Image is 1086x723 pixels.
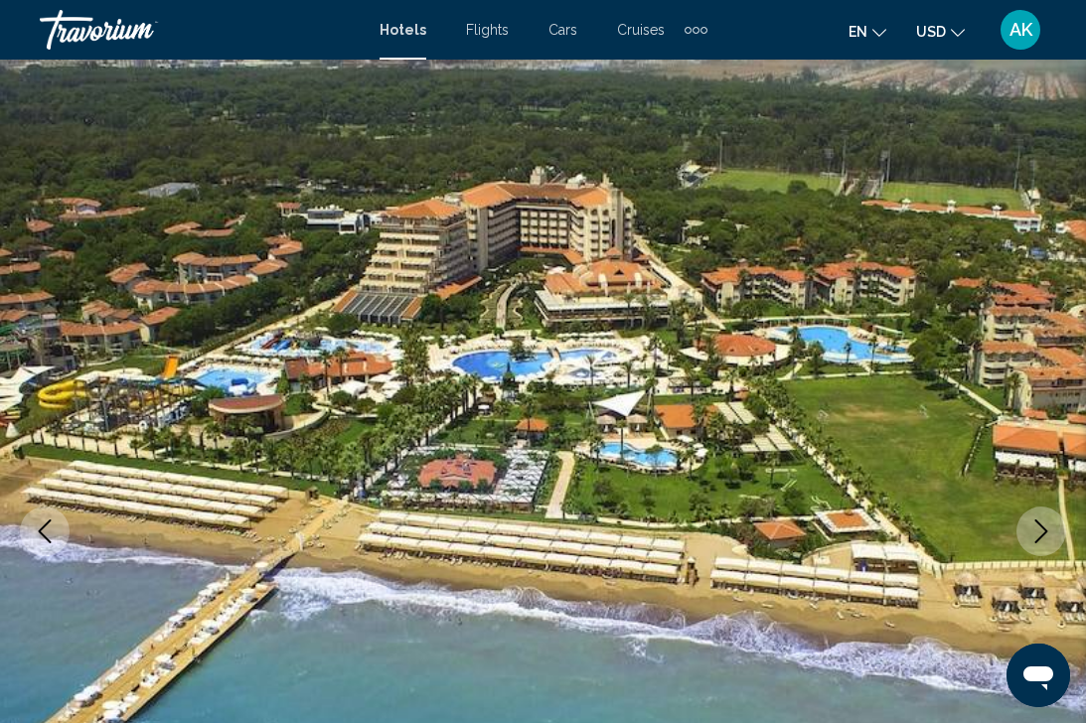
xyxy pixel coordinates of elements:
[40,10,360,50] a: Travorium
[1009,20,1032,40] span: AK
[548,22,577,38] a: Cars
[380,22,426,38] a: Hotels
[617,22,665,38] a: Cruises
[20,506,70,556] button: Previous image
[995,9,1046,51] button: User Menu
[916,24,946,40] span: USD
[849,17,886,46] button: Change language
[685,14,707,46] button: Extra navigation items
[466,22,509,38] a: Flights
[849,24,867,40] span: en
[916,17,965,46] button: Change currency
[1016,506,1066,556] button: Next image
[1007,644,1070,707] iframe: Button to launch messaging window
